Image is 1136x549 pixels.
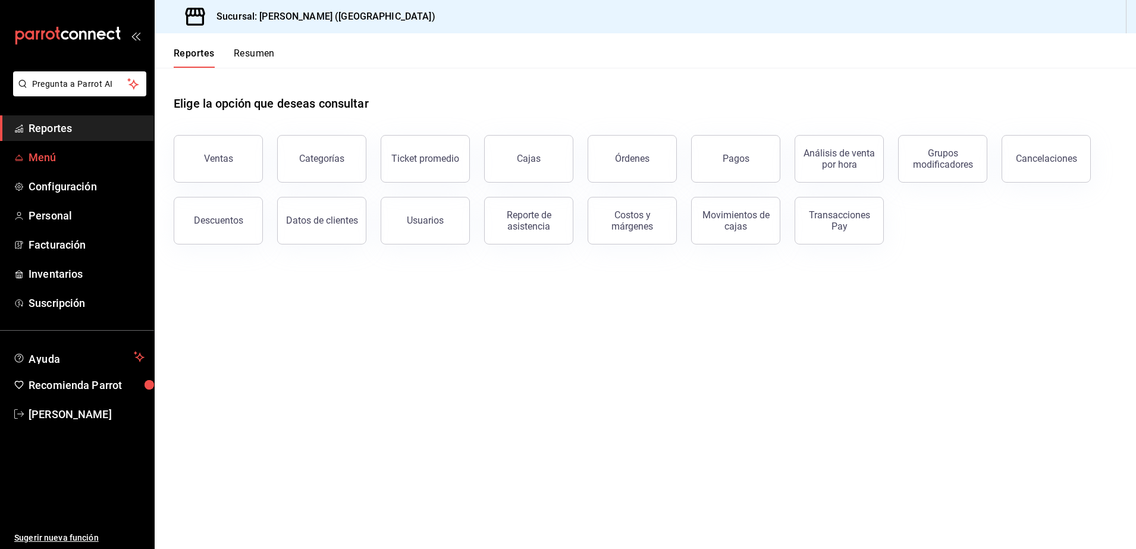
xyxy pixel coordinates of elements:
[299,153,344,164] div: Categorías
[174,135,263,183] button: Ventas
[29,208,145,224] span: Personal
[29,178,145,194] span: Configuración
[802,148,876,170] div: Análisis de venta por hora
[174,48,275,68] div: navigation tabs
[234,48,275,68] button: Resumen
[174,95,369,112] h1: Elige la opción que deseas consultar
[174,197,263,244] button: Descuentos
[29,406,145,422] span: [PERSON_NAME]
[391,153,459,164] div: Ticket promedio
[204,153,233,164] div: Ventas
[277,197,366,244] button: Datos de clientes
[286,215,358,226] div: Datos de clientes
[1002,135,1091,183] button: Cancelaciones
[906,148,980,170] div: Grupos modificadores
[595,209,669,232] div: Costos y márgenes
[194,215,243,226] div: Descuentos
[492,209,566,232] div: Reporte de asistencia
[131,31,140,40] button: open_drawer_menu
[277,135,366,183] button: Categorías
[699,209,773,232] div: Movimientos de cajas
[517,153,541,164] div: Cajas
[407,215,444,226] div: Usuarios
[13,71,146,96] button: Pregunta a Parrot AI
[29,377,145,393] span: Recomienda Parrot
[381,197,470,244] button: Usuarios
[32,78,128,90] span: Pregunta a Parrot AI
[174,48,215,68] button: Reportes
[802,209,876,232] div: Transacciones Pay
[381,135,470,183] button: Ticket promedio
[723,153,749,164] div: Pagos
[691,135,780,183] button: Pagos
[8,86,146,99] a: Pregunta a Parrot AI
[207,10,435,24] h3: Sucursal: [PERSON_NAME] ([GEOGRAPHIC_DATA])
[484,197,573,244] button: Reporte de asistencia
[588,135,677,183] button: Órdenes
[29,149,145,165] span: Menú
[795,135,884,183] button: Análisis de venta por hora
[588,197,677,244] button: Costos y márgenes
[1016,153,1077,164] div: Cancelaciones
[29,266,145,282] span: Inventarios
[484,135,573,183] button: Cajas
[29,350,129,364] span: Ayuda
[29,120,145,136] span: Reportes
[29,295,145,311] span: Suscripción
[795,197,884,244] button: Transacciones Pay
[29,237,145,253] span: Facturación
[615,153,649,164] div: Órdenes
[691,197,780,244] button: Movimientos de cajas
[14,532,145,544] span: Sugerir nueva función
[898,135,987,183] button: Grupos modificadores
